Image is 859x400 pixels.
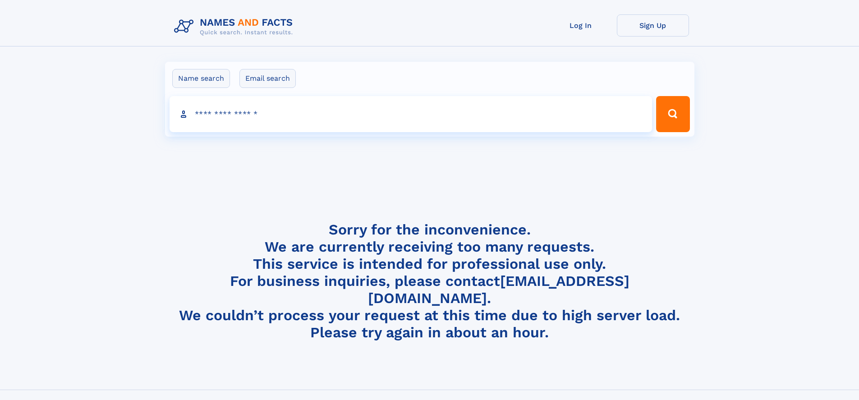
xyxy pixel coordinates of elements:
[239,69,296,88] label: Email search
[617,14,689,37] a: Sign Up
[170,14,300,39] img: Logo Names and Facts
[170,96,652,132] input: search input
[170,221,689,341] h4: Sorry for the inconvenience. We are currently receiving too many requests. This service is intend...
[368,272,629,307] a: [EMAIL_ADDRESS][DOMAIN_NAME]
[172,69,230,88] label: Name search
[545,14,617,37] a: Log In
[656,96,689,132] button: Search Button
